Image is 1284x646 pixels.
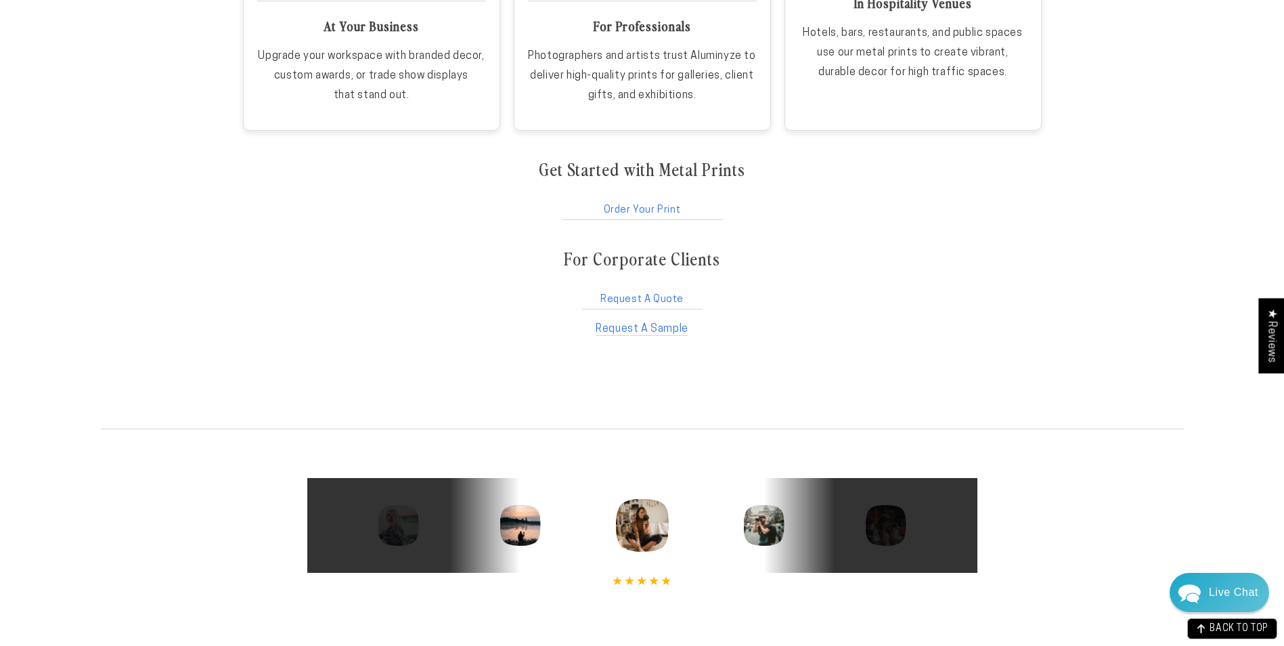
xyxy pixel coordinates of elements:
div: Click to open Judge.me floating reviews tab [1258,298,1284,373]
p: Photographers and artists trust Aluminyze to deliver high-quality prints for galleries, client gi... [528,47,757,105]
a: Request A Quote [579,284,705,309]
div: Contact Us Directly [1209,573,1258,612]
a: Order Your Print [560,194,725,220]
span: BACK TO TOP [1210,624,1268,634]
p: Upgrade your workspace with branded decor, custom awards, or trade show displays that stand out. [257,47,486,105]
h3: At Your Business [257,18,486,35]
h2: Testimonials From Pro's [550,454,734,478]
a: Request A Sample [596,324,688,336]
p: Hotels, bars, restaurants, and public spaces use our metal prints to create vibrant, durable deco... [799,24,1027,82]
h3: For Professionals [528,18,757,35]
div: Chat widget toggle [1170,573,1269,612]
h2: For Corporate Clients [564,248,720,270]
h2: Get Started with Metal Prints [539,158,745,181]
